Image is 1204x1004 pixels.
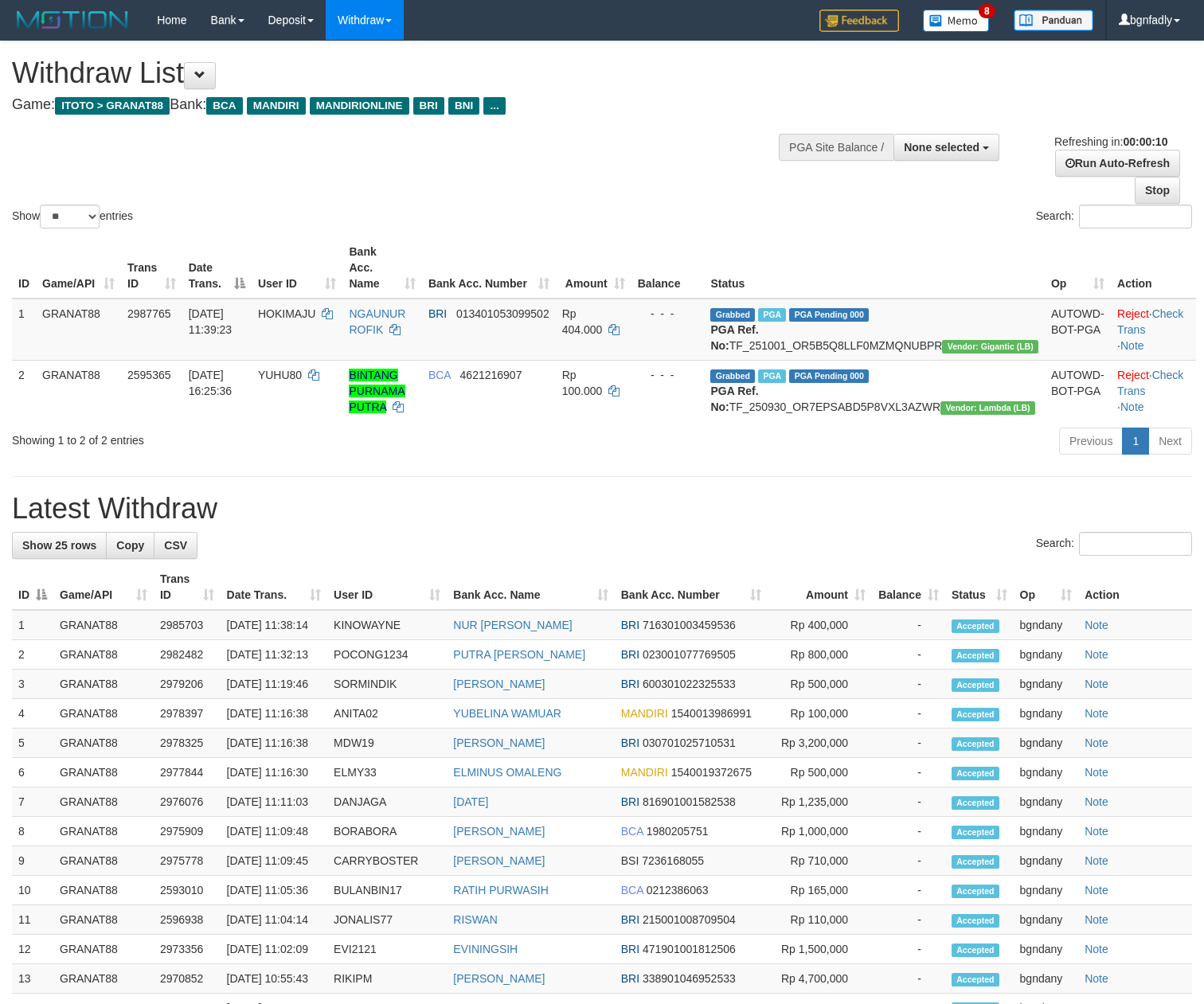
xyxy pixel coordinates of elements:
[768,964,872,994] td: Rp 4,700,000
[12,640,53,670] td: 2
[789,308,869,322] span: PGA Pending
[206,97,242,115] span: BCA
[872,699,945,729] td: -
[710,323,758,352] b: PGA Ref. No:
[1117,307,1183,336] a: Check Trans
[1085,972,1108,985] a: Note
[872,565,945,610] th: Balance: activate to sort column ascending
[952,678,999,692] span: Accepted
[182,237,252,299] th: Date Trans.: activate to sort column descending
[671,707,752,720] span: Copy 1540013986991 to clipboard
[1117,369,1183,397] a: Check Trans
[12,237,36,299] th: ID
[12,935,53,964] td: 12
[1054,135,1167,148] span: Refreshing in:
[1085,736,1108,749] a: Note
[872,817,945,846] td: -
[872,935,945,964] td: -
[453,648,585,661] a: PUTRA [PERSON_NAME]
[12,964,53,994] td: 13
[1078,565,1192,610] th: Action
[643,648,736,661] span: Copy 023001077769505 to clipboard
[116,539,144,552] span: Copy
[768,758,872,787] td: Rp 500,000
[53,817,154,846] td: GRANAT88
[453,766,561,779] a: ELMINUS OMALENG
[189,307,233,336] span: [DATE] 11:39:23
[12,729,53,758] td: 5
[643,678,736,690] span: Copy 600301022325533 to clipboard
[221,670,328,699] td: [DATE] 11:19:46
[53,758,154,787] td: GRANAT88
[40,205,100,229] select: Showentries
[893,134,999,161] button: None selected
[952,767,999,780] span: Accepted
[1085,678,1108,690] a: Note
[638,306,698,322] div: - - -
[53,640,154,670] td: GRANAT88
[447,565,614,610] th: Bank Acc. Name: activate to sort column ascending
[621,648,639,661] span: BRI
[12,299,36,361] td: 1
[556,237,631,299] th: Amount: activate to sort column ascending
[1045,360,1111,421] td: AUTOWD-BOT-PGA
[448,97,479,115] span: BNI
[221,905,328,935] td: [DATE] 11:04:14
[428,307,447,320] span: BRI
[53,964,154,994] td: GRANAT88
[768,610,872,640] td: Rp 400,000
[12,699,53,729] td: 4
[1014,964,1079,994] td: bgndany
[1085,707,1108,720] a: Note
[53,565,154,610] th: Game/API: activate to sort column ascending
[1148,428,1192,455] a: Next
[1120,339,1144,352] a: Note
[704,360,1045,421] td: TF_250930_OR7EPSABD5P8VXL3AZWR
[36,237,121,299] th: Game/API: activate to sort column ascending
[453,678,545,690] a: [PERSON_NAME]
[221,787,328,817] td: [DATE] 11:11:03
[327,846,447,876] td: CARRYBOSTER
[483,97,505,115] span: ...
[952,855,999,869] span: Accepted
[638,367,698,383] div: - - -
[453,884,549,897] a: RATIH PURWASIH
[154,846,221,876] td: 2975778
[621,619,639,631] span: BRI
[710,369,755,383] span: Grabbed
[952,737,999,751] span: Accepted
[1111,237,1196,299] th: Action
[1014,729,1079,758] td: bgndany
[1085,795,1108,808] a: Note
[952,885,999,898] span: Accepted
[1117,369,1149,381] a: Reject
[1122,428,1149,455] a: 1
[872,964,945,994] td: -
[327,817,447,846] td: BORABORA
[940,401,1035,415] span: Vendor URL: https://dashboard.q2checkout.com/secure
[154,640,221,670] td: 2982482
[1014,610,1079,640] td: bgndany
[1014,670,1079,699] td: bgndany
[1085,943,1108,955] a: Note
[1014,758,1079,787] td: bgndany
[819,10,899,32] img: Feedback.jpg
[779,134,893,161] div: PGA Site Balance /
[621,795,639,808] span: BRI
[12,758,53,787] td: 6
[154,532,197,559] a: CSV
[258,369,302,381] span: YUHU80
[327,610,447,640] td: KINOWAYNE
[768,729,872,758] td: Rp 3,200,000
[327,729,447,758] td: MDW19
[621,913,639,926] span: BRI
[1135,177,1180,204] a: Stop
[621,972,639,985] span: BRI
[1085,648,1108,661] a: Note
[768,640,872,670] td: Rp 800,000
[1014,876,1079,905] td: bgndany
[221,729,328,758] td: [DATE] 11:16:38
[12,846,53,876] td: 9
[327,670,447,699] td: SORMINDIK
[710,385,758,413] b: PGA Ref. No:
